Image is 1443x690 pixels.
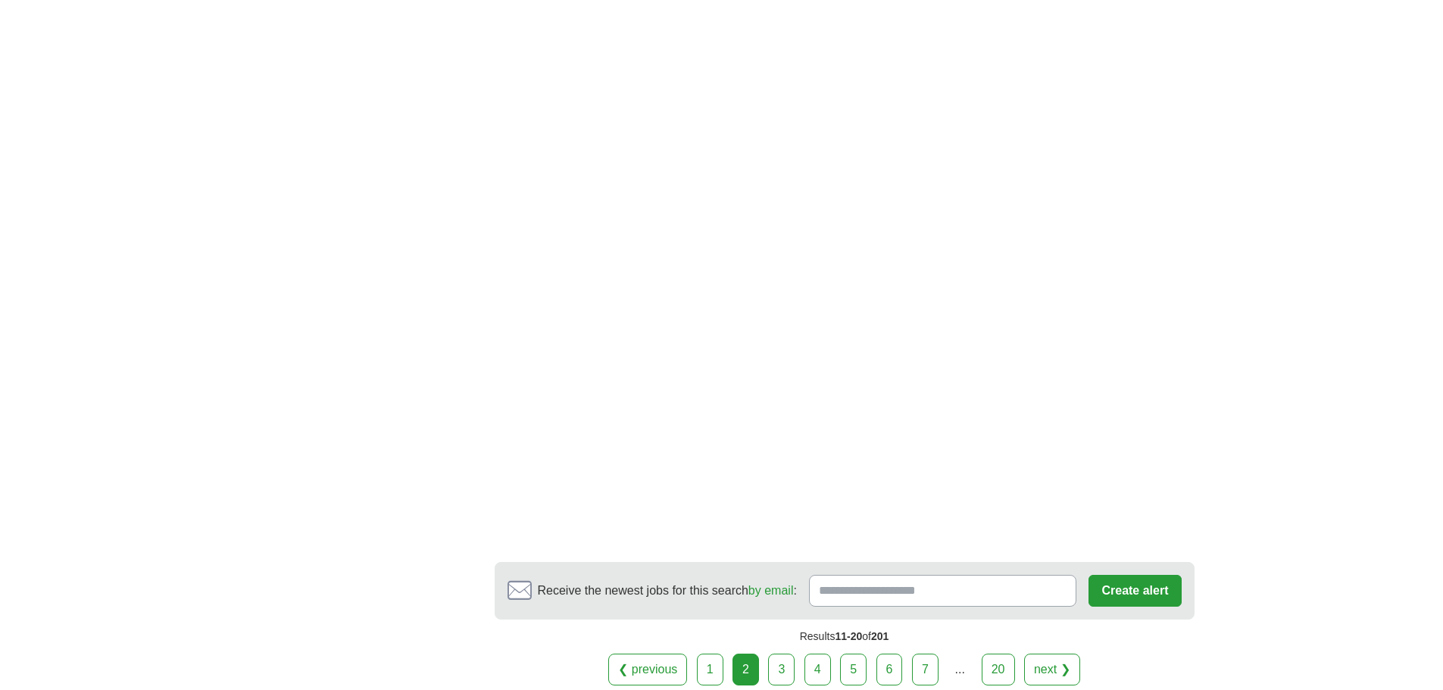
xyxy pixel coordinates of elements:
[768,654,795,685] a: 3
[608,654,687,685] a: ❮ previous
[495,620,1195,654] div: Results of
[697,654,723,685] a: 1
[982,654,1015,685] a: 20
[835,630,862,642] span: 11-20
[1088,575,1181,607] button: Create alert
[945,654,975,685] div: ...
[804,654,831,685] a: 4
[840,654,867,685] a: 5
[732,654,759,685] div: 2
[871,630,889,642] span: 201
[748,584,794,597] a: by email
[538,582,797,600] span: Receive the newest jobs for this search :
[876,654,903,685] a: 6
[912,654,939,685] a: 7
[1024,654,1080,685] a: next ❯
